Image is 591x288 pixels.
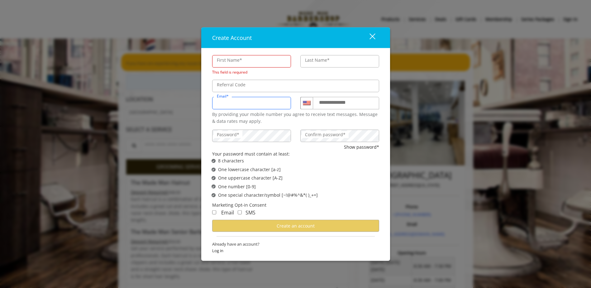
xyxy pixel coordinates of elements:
span: SMS [245,209,255,216]
div: Marketing Opt-in Consent [212,202,379,209]
input: ConfirmPassword [300,129,379,142]
label: Confirm password* [302,131,349,138]
div: FirstName [212,69,291,75]
span: 8 characters [218,157,244,164]
span: One lowercase character [a-z] [218,166,281,173]
span: ✔ [212,175,215,180]
span: Create an account [277,223,315,229]
span: One uppercase character [A-Z] [218,175,283,181]
span: ✔ [212,167,215,172]
div: Country [300,97,313,109]
input: Receive Marketing SMS [238,210,242,214]
span: Already have an account? [212,241,379,247]
div: close dialog [362,33,375,42]
input: Lastname [300,55,379,67]
span: One number [0-9] [218,183,256,190]
button: Show password* [344,143,379,150]
label: Password* [214,131,242,138]
span: Log in [212,247,379,254]
label: Last Name* [302,56,333,63]
label: Referral Code [214,81,249,88]
input: Receive Marketing Email [212,210,216,214]
span: ✔ [212,193,215,198]
span: Create Account [212,34,252,41]
label: Email* [214,93,232,99]
span: One special character/symbol [~!@#%^&*( )_+=] [218,192,318,199]
button: Create an account [212,220,379,232]
span: ✔ [212,184,215,189]
span: ✔ [212,158,215,163]
label: First Name* [214,56,245,63]
div: Your password must contain at least: [212,151,379,157]
span: Email [221,209,234,216]
button: close dialog [358,31,379,44]
input: FirstName [212,55,291,67]
input: Password [212,129,291,142]
input: Email [212,97,291,109]
div: By providing your mobile number you agree to receive text messages. Message & data rates may apply. [212,111,379,125]
input: ReferralCode [212,80,379,92]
